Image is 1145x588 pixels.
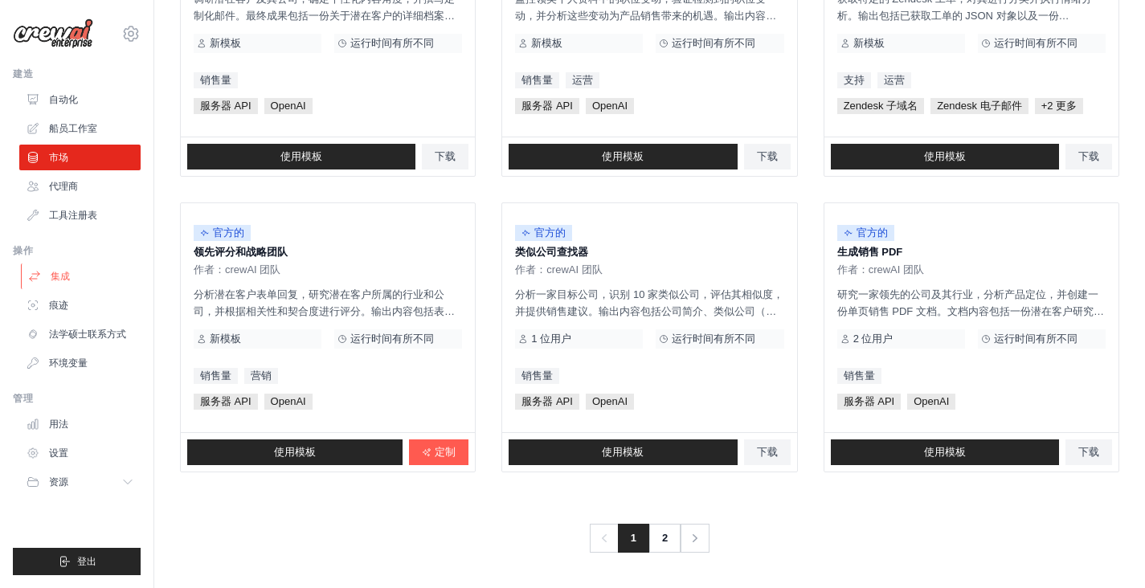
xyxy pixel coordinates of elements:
font: 新模板 [210,37,241,49]
a: 用法 [19,411,141,437]
font: 官方的 [534,227,566,239]
font: 运行时间有所不同 [994,333,1078,345]
a: 使用模板 [187,144,415,169]
a: 销售量 [194,72,238,88]
font: 建造 [13,68,33,80]
font: 营销 [251,370,272,382]
a: 集成 [21,263,142,289]
font: 工具注册表 [49,210,97,221]
font: 作者：crewAI 团队 [515,263,602,276]
font: 使用模板 [924,446,966,458]
a: 自动化 [19,87,141,112]
a: 销售量 [515,368,559,384]
font: 类似公司查找器 [515,246,588,258]
font: 分析潜在客户表单回复，研究潜在客户所属的行业和公司，并根据相关性和契合度进行评分。输出内容包括表单中的关键洞察、[PERSON_NAME]的研究报告、潜在客户评分以及量身定制的策略，包括有效推销... [194,288,457,369]
a: 使用模板 [187,439,403,465]
a: 工具注册表 [19,202,141,228]
font: 下载 [757,446,778,458]
a: 代理商 [19,174,141,199]
button: 登出 [13,548,141,575]
font: 船员工作室 [49,123,97,134]
font: 官方的 [857,227,888,239]
font: 1 [631,532,636,544]
font: 新模板 [531,37,562,49]
font: +2 更多 [1041,100,1077,112]
font: 下载 [435,150,456,162]
a: 销售量 [515,72,559,88]
font: 下载 [757,150,778,162]
a: 销售量 [194,368,238,384]
font: 运行时间有所不同 [350,37,434,49]
font: 分析一家目标公司，识别 10 家类似公司，评估其相似度，并提供销售建议。输出内容包括公司简介、类似公司（含评分）以及销售团队的参与策略。 [515,288,783,334]
a: 营销 [244,368,278,384]
a: 船员工作室 [19,116,141,141]
font: 运行时间有所不同 [672,333,755,345]
font: 领先评分和战略团队 [194,246,288,258]
font: 支持 [844,74,865,86]
font: 自动化 [49,94,78,105]
font: 2 [662,532,668,544]
font: 生成销售 PDF [837,246,903,258]
font: OpenAI [592,395,628,407]
font: 销售量 [521,370,553,382]
a: 2 [648,524,681,553]
a: 痕迹 [19,292,141,318]
font: Zendesk 子域名 [844,100,918,112]
a: 环境变量 [19,350,141,376]
font: 销售量 [200,370,231,382]
font: 销售量 [844,370,875,382]
font: 销售量 [521,74,553,86]
a: 市场 [19,145,141,170]
font: 新模板 [210,333,241,345]
a: 使用模板 [509,144,737,169]
font: 运营 [572,74,593,86]
font: 研究一家领先的公司及其行业，分析产品定位，并创建一份单页销售 PDF 文档。文档内容包括一份潜在客户研究报告、产品分析，以及一份根据潜在客户需求定制的[PERSON_NAME]、结构化的销售方案。 [837,288,1104,351]
a: 运营 [877,72,911,88]
font: OpenAI [914,395,949,407]
a: 使用模板 [831,439,1059,465]
font: 运行时间有所不同 [672,37,755,49]
nav: 分页 [590,524,709,553]
a: 使用模板 [509,439,737,465]
font: 集成 [51,271,70,282]
img: 标识 [13,18,93,49]
font: 运营 [884,74,905,86]
a: 支持 [837,72,871,88]
font: 设置 [49,447,68,459]
a: 法学硕士联系方式 [19,321,141,347]
font: 下载 [1078,446,1099,458]
button: 资源 [19,469,141,495]
font: 代理商 [49,181,78,192]
font: 法学硕士联系方式 [49,329,126,340]
font: 痕迹 [49,300,68,311]
font: 运行时间有所不同 [350,333,434,345]
a: 运营 [566,72,599,88]
font: 官方的 [213,227,244,239]
font: 服务器 API [200,100,251,112]
font: 1 位用户 [531,333,571,345]
a: 下载 [744,439,791,465]
font: 使用模板 [280,150,322,162]
font: 服务器 API [844,395,895,407]
font: 操作 [13,245,33,256]
font: 新模板 [853,37,885,49]
a: 使用模板 [831,144,1059,169]
font: 下载 [1078,150,1099,162]
font: 2 位用户 [853,333,894,345]
font: 用法 [49,419,68,430]
a: 下载 [1065,439,1112,465]
a: 设置 [19,440,141,466]
font: 资源 [49,476,68,488]
font: OpenAI [271,395,306,407]
a: 定制 [409,439,468,465]
font: 登出 [77,556,96,567]
a: 下载 [422,144,468,169]
font: 作者：crewAI 团队 [837,263,924,276]
font: 使用模板 [924,150,966,162]
font: 使用模板 [274,446,316,458]
a: 销售量 [837,368,881,384]
font: 作者：crewAI 团队 [194,263,280,276]
font: 使用模板 [602,446,644,458]
font: OpenAI [271,100,306,112]
font: 服务器 API [200,395,251,407]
